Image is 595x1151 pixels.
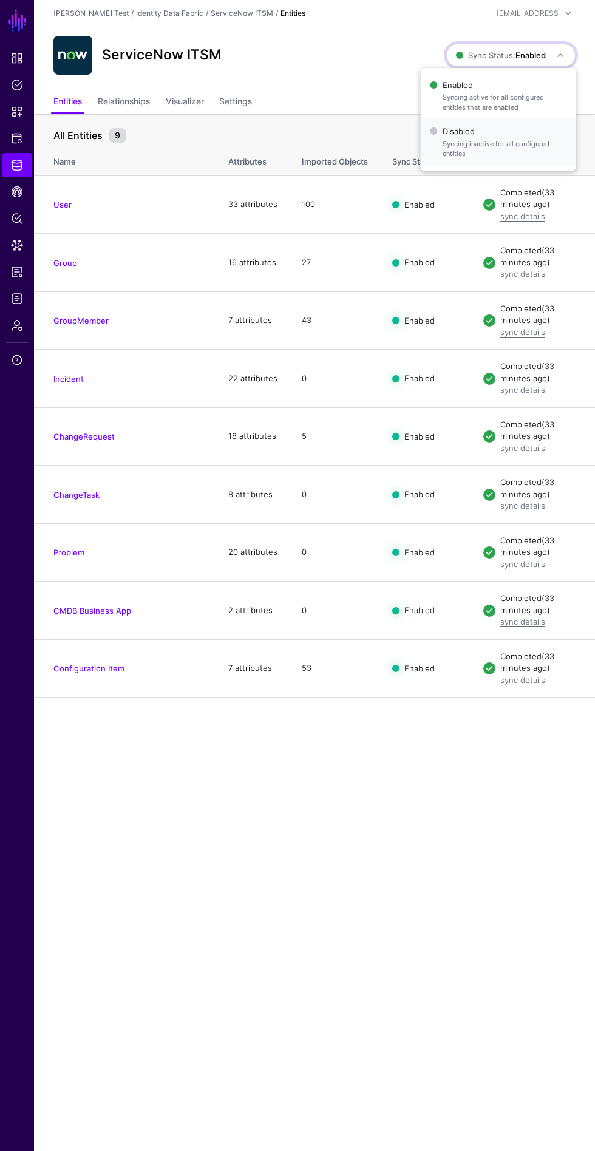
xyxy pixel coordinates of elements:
th: Attributes [216,144,290,175]
button: EnabledSyncing active for all configured entities that are enabled [421,73,576,120]
small: 9 [109,128,126,143]
span: Enabled [404,605,435,615]
a: Problem [53,548,84,557]
a: Incident [53,374,84,384]
a: CMDB Business App [53,606,131,616]
span: Protected Systems [11,132,23,144]
td: 22 attributes [216,350,290,408]
div: Completed (33 minutes ago) [500,651,576,674]
span: Enabled [404,548,435,557]
a: Dashboard [2,46,32,70]
a: CAEP Hub [2,180,32,204]
span: Enabled [404,373,435,383]
span: Disabled [430,123,566,162]
td: 43 [290,291,380,350]
a: Identity Data Fabric [2,153,32,177]
span: Enabled [404,200,435,209]
td: 33 attributes [216,175,290,234]
a: Identity Data Fabric [136,8,203,18]
a: Snippets [2,100,32,124]
td: 7 attributes [216,291,290,350]
a: [PERSON_NAME] Test [53,8,129,18]
a: sync details [500,385,545,395]
span: All Entities [50,128,106,143]
span: Dashboard [11,52,23,64]
span: Reports [11,266,23,278]
th: Name [34,144,216,175]
a: User [53,200,72,209]
div: Completed (33 minutes ago) [500,245,576,268]
td: 0 [290,582,380,640]
td: 18 attributes [216,407,290,466]
a: Logs [2,287,32,311]
span: Enabled [404,257,435,267]
td: 100 [290,175,380,234]
a: sync details [500,501,545,511]
a: GroupMember [53,316,109,325]
td: 53 [290,639,380,698]
span: Enabled [404,432,435,441]
span: CAEP Hub [11,186,23,198]
td: 2 attributes [216,582,290,640]
a: sync details [500,211,545,221]
div: Completed (33 minutes ago) [500,592,576,616]
td: 20 attributes [216,523,290,582]
div: Completed (33 minutes ago) [500,187,576,211]
div: Completed (33 minutes ago) [500,303,576,327]
span: Enabled [430,76,566,116]
td: 5 [290,407,380,466]
button: DisabledSyncing inactive for all configured entities [421,119,576,166]
div: / [129,8,136,19]
td: 7 attributes [216,639,290,698]
span: Syncing active for all configured entities that are enabled [443,92,566,112]
div: Completed (33 minutes ago) [500,477,576,500]
a: SGNL [7,7,28,34]
a: sync details [500,617,545,626]
span: Snippets [11,106,23,118]
span: Policy Lens [11,212,23,225]
td: 27 [290,234,380,292]
a: Settings [219,91,252,114]
td: 0 [290,523,380,582]
div: / [203,8,211,19]
span: Support [11,354,23,366]
a: sync details [500,327,545,337]
span: Enabled [404,664,435,673]
div: Completed (33 minutes ago) [500,419,576,443]
div: / [273,8,280,19]
a: ChangeTask [53,490,100,500]
a: ChangeRequest [53,432,115,441]
strong: Enabled [515,50,546,60]
img: svg+xml;base64,PHN2ZyB3aWR0aD0iNjQiIGhlaWdodD0iNjQiIHZpZXdCb3g9IjAgMCA2NCA2NCIgZmlsbD0ibm9uZSIgeG... [53,36,92,75]
a: sync details [500,443,545,453]
a: Admin [2,313,32,338]
span: Enabled [404,316,435,325]
a: sync details [500,269,545,279]
a: Policies [2,73,32,97]
div: Completed (33 minutes ago) [500,535,576,559]
div: [EMAIL_ADDRESS] [497,8,561,19]
td: 16 attributes [216,234,290,292]
th: Sync Status [380,144,471,175]
td: 0 [290,350,380,408]
span: Admin [11,319,23,331]
a: Data Lens [2,233,32,257]
th: Imported Objects [290,144,380,175]
a: Visualizer [166,91,204,114]
div: Completed (33 minutes ago) [500,361,576,384]
span: Enabled [404,489,435,499]
a: ServiceNow ITSM [211,8,273,18]
span: Logs [11,293,23,305]
a: Configuration Item [53,664,124,673]
span: Syncing inactive for all configured entities [443,139,566,159]
h2: ServiceNow ITSM [102,47,222,63]
a: Protected Systems [2,126,32,151]
a: Policy Lens [2,206,32,231]
a: Group [53,258,77,268]
a: Relationships [98,91,150,114]
a: Reports [2,260,32,284]
span: Identity Data Fabric [11,159,23,171]
td: 0 [290,466,380,524]
a: Entities [53,91,82,114]
a: sync details [500,559,545,569]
